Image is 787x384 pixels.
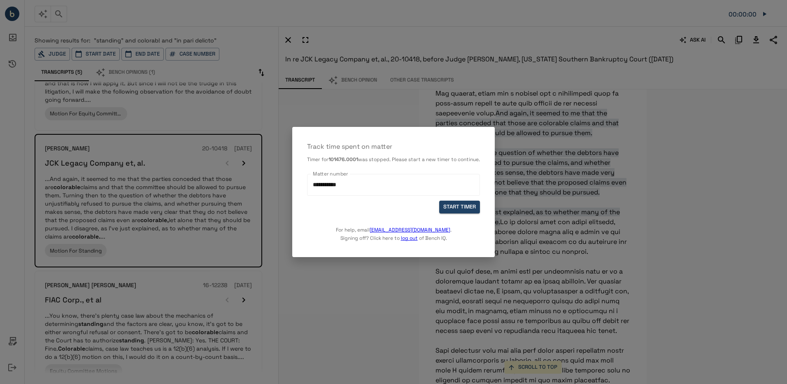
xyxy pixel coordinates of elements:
p: Track time spent on matter [307,142,480,152]
b: 101476.0001 [328,156,358,163]
p: For help, email . Signing off? Click here to of Bench IQ. [336,213,452,242]
label: Matter number [313,170,348,177]
span: Timer for [307,156,328,163]
a: [EMAIL_ADDRESS][DOMAIN_NAME] [370,227,450,233]
button: START TIMER [439,201,480,213]
a: log out [401,235,418,241]
span: was stopped. Please start a new timer to continue. [358,156,480,163]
